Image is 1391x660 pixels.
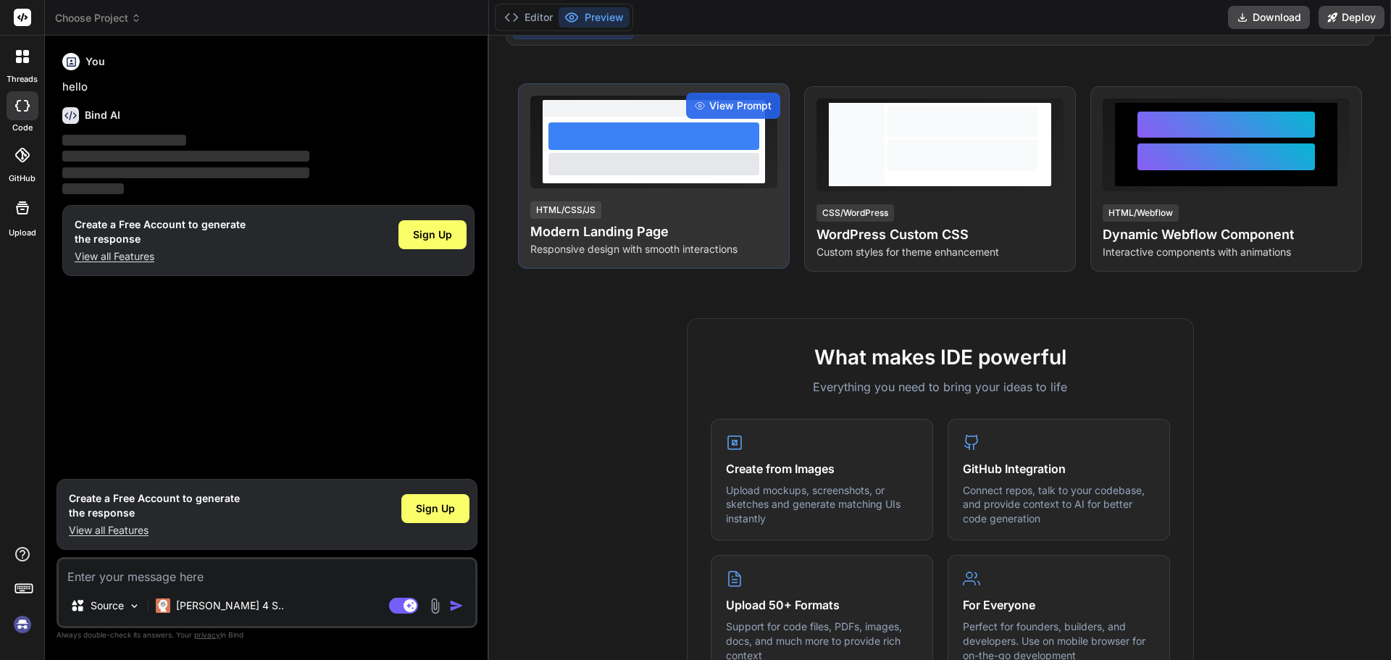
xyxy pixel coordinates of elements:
p: Custom styles for theme enhancement [816,245,1064,259]
p: [PERSON_NAME] 4 S.. [176,598,284,613]
img: attachment [427,598,443,614]
button: Preview [559,7,630,28]
label: Upload [9,227,36,239]
p: Source [91,598,124,613]
h4: Create from Images [726,460,918,477]
p: Connect repos, talk to your codebase, and provide context to AI for better code generation [963,483,1155,526]
p: Responsive design with smooth interactions [530,242,777,256]
span: ‌ [62,151,309,162]
span: ‌ [62,183,124,194]
span: Choose Project [55,11,141,25]
h2: What makes IDE powerful [711,342,1170,372]
span: View Prompt [709,99,772,113]
div: HTML/CSS/JS [530,201,601,219]
h6: You [85,54,105,69]
p: View all Features [75,249,246,264]
div: HTML/Webflow [1103,204,1179,222]
button: Download [1228,6,1310,29]
p: Upload mockups, screenshots, or sketches and generate matching UIs instantly [726,483,918,526]
label: threads [7,73,38,85]
label: GitHub [9,172,35,185]
img: Pick Models [128,600,141,612]
p: Always double-check its answers. Your in Bind [57,628,477,642]
span: Sign Up [413,227,452,242]
h4: For Everyone [963,596,1155,614]
span: ‌ [62,135,186,146]
p: Interactive components with animations [1103,245,1350,259]
label: code [12,122,33,134]
h4: Modern Landing Page [530,222,777,242]
h1: Create a Free Account to generate the response [69,491,240,520]
img: icon [449,598,464,613]
h4: GitHub Integration [963,460,1155,477]
p: Everything you need to bring your ideas to life [711,378,1170,396]
p: hello [62,79,475,96]
span: Sign Up [416,501,455,516]
h1: Create a Free Account to generate the response [75,217,246,246]
span: ‌ [62,167,309,178]
button: Deploy [1319,6,1384,29]
h4: WordPress Custom CSS [816,225,1064,245]
span: privacy [194,630,220,639]
div: CSS/WordPress [816,204,894,222]
h6: Bind AI [85,108,120,122]
img: signin [10,612,35,637]
p: View all Features [69,523,240,538]
h4: Upload 50+ Formats [726,596,918,614]
h4: Dynamic Webflow Component [1103,225,1350,245]
button: Editor [498,7,559,28]
img: Claude 4 Sonnet [156,598,170,613]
